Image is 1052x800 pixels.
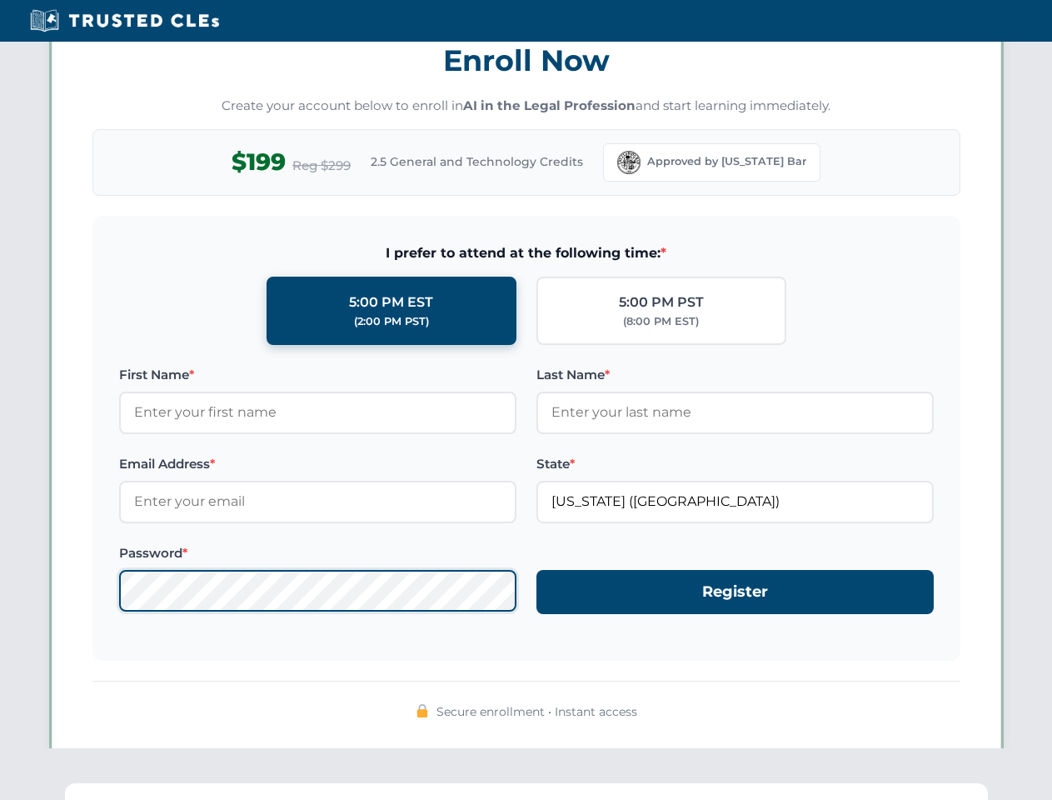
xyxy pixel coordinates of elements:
[647,153,806,170] span: Approved by [US_STATE] Bar
[354,313,429,330] div: (2:00 PM PST)
[25,8,224,33] img: Trusted CLEs
[232,143,286,181] span: $199
[119,365,516,385] label: First Name
[119,481,516,522] input: Enter your email
[416,704,429,717] img: 🔒
[536,365,934,385] label: Last Name
[623,313,699,330] div: (8:00 PM EST)
[92,97,960,116] p: Create your account below to enroll in and start learning immediately.
[536,392,934,433] input: Enter your last name
[119,242,934,264] span: I prefer to attend at the following time:
[536,481,934,522] input: Florida (FL)
[119,543,516,563] label: Password
[617,151,641,174] img: Florida Bar
[436,702,637,721] span: Secure enrollment • Instant access
[536,570,934,614] button: Register
[119,454,516,474] label: Email Address
[92,34,960,87] h3: Enroll Now
[371,152,583,171] span: 2.5 General and Technology Credits
[119,392,516,433] input: Enter your first name
[463,97,636,113] strong: AI in the Legal Profession
[619,292,704,313] div: 5:00 PM PST
[536,454,934,474] label: State
[292,156,351,176] span: Reg $299
[349,292,433,313] div: 5:00 PM EST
